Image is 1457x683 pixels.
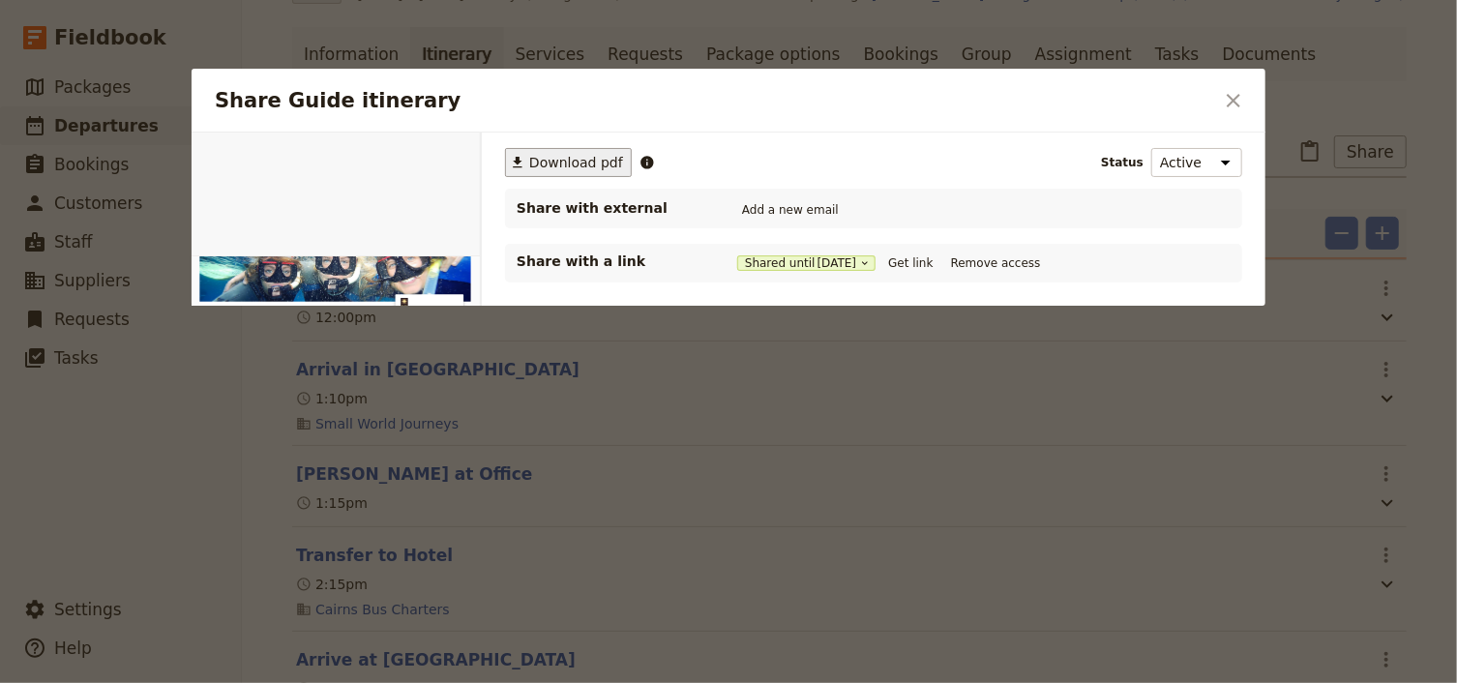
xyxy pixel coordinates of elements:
[1151,148,1242,177] select: Status
[900,300,1138,319] a: www.smallworldjourneys.com.au
[70,358,195,381] button: ​Download PDF
[946,252,1046,274] button: Remove access
[900,234,1138,253] span: 07 4054 6693
[170,404,263,459] a: Itinerary
[723,510,1020,533] span: Arrival, Orientation & Free Time
[70,404,170,459] a: Overview
[737,255,876,271] button: Shared until[DATE]
[215,86,1213,115] h2: Share Guide itinerary
[883,252,937,274] button: Get link
[70,298,199,321] span: [DATE] – [DATE]
[900,178,931,217] img: Small World Journeys logo
[263,404,410,459] a: Contact details
[70,590,171,606] strong: Focus of trip:
[647,538,693,553] span: [DATE]
[647,609,1156,655] span: [GEOGRAPHIC_DATA] Snorkelling & [GEOGRAPHIC_DATA]
[923,257,1138,296] span: [EMAIL_ADDRESS][DOMAIN_NAME]
[505,148,632,177] button: ​Download pdf
[70,493,225,522] span: Guide note
[529,153,623,172] span: Download pdf
[818,255,857,271] span: [DATE]
[923,300,1036,319] span: [DOMAIN_NAME]
[517,198,710,218] span: Share with external
[91,327,184,346] span: 0/140 booked
[1217,84,1250,117] button: Close dialog
[70,590,598,644] span: They have travelled with Small World Journeys for many years now and come mostly for fun as well ...
[70,540,583,575] span: The suburb of [GEOGRAPHIC_DATA] within the City of [GEOGRAPHIC_DATA] in [GEOGRAPHIC_DATA],
[647,660,693,675] span: [DATE]
[647,510,699,533] span: Day 1
[900,257,1138,296] a: groups@smallworldjourneys.com.au
[517,252,710,271] p: Share with a link
[647,585,699,609] span: Day 2
[1101,155,1144,170] span: Status
[737,199,844,221] button: Add a new email
[99,362,183,377] span: Download PDF
[923,234,1018,253] span: 07 4054 6693
[70,540,219,555] strong: This school is from:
